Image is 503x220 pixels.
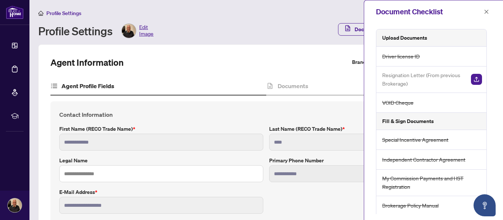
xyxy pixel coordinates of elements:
[382,52,420,61] span: Driver license ID
[269,156,473,165] label: Primary Phone Number
[474,194,496,216] button: Open asap
[382,117,434,125] h5: Fill & Sign Documents
[382,155,465,164] span: Independent Contractor Agreement
[382,98,414,107] span: VOID Cheque
[338,23,408,36] button: Document Checklist
[139,24,154,38] span: Edit Image
[471,74,482,85] img: Upload Document
[382,34,427,42] h5: Upload Documents
[38,24,154,38] div: Profile Settings
[8,198,22,212] img: Profile Icon
[382,71,465,88] span: Resignation Letter (From previous Brokerage)
[61,82,114,90] h4: Agent Profile Fields
[59,110,473,119] h4: Contact Information
[355,24,402,35] span: Document Checklist
[382,174,482,191] span: My Commission Payments and HST Registration
[382,201,439,210] span: Brokerage Policy Manual
[269,125,473,133] label: Last Name (RECO Trade Name)
[50,57,124,68] h2: Agent Information
[382,136,449,144] span: Special Incentive Agreement
[376,6,482,17] div: Document Checklist
[6,6,24,19] img: logo
[59,188,263,196] label: E-mail Address
[38,11,43,16] span: home
[59,156,263,165] label: Legal Name
[484,9,489,14] span: close
[278,82,308,90] h4: Documents
[59,125,263,133] label: First Name (RECO Trade Name)
[46,10,81,17] span: Profile Settings
[352,58,370,66] label: Branch:
[122,24,136,38] img: Profile Icon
